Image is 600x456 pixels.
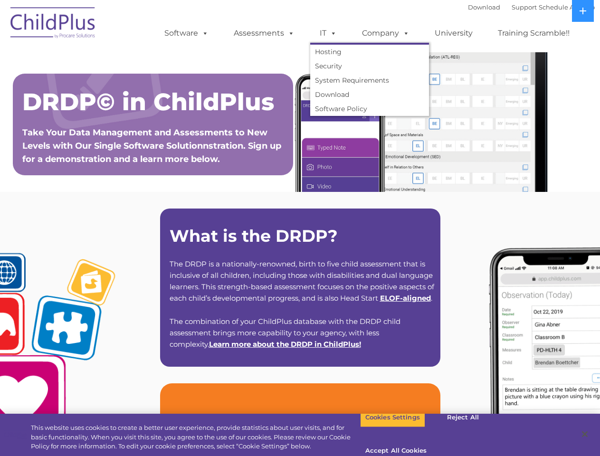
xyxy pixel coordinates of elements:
button: Close [574,424,595,445]
button: Reject All [433,408,493,427]
strong: What is the DRDP? [170,226,338,246]
span: Take Your Data Management and Assessments to New Levels with Our Single Software Solutionnstratio... [22,127,281,164]
span: The DRDP is a nationally-renowned, birth to five child assessment that is inclusive of all childr... [170,259,434,303]
a: IT [310,24,346,43]
a: Assessments [224,24,304,43]
a: Download [468,3,500,11]
span: DRDP© in ChildPlus [22,87,274,116]
a: Support [512,3,537,11]
span: The combination of your ChildPlus database with the DRDP child assessment brings more capability ... [170,317,400,349]
a: Learn more about the DRDP in ChildPlus [209,340,359,349]
a: Software [155,24,218,43]
a: Schedule A Demo [539,3,595,11]
img: ChildPlus by Procare Solutions [6,0,101,48]
a: Software Policy [310,102,429,116]
a: University [425,24,482,43]
font: | [468,3,595,11]
a: System Requirements [310,73,429,87]
a: Company [352,24,419,43]
button: Cookies Settings [360,408,425,427]
a: Training Scramble!! [488,24,579,43]
span: ! [209,340,361,349]
div: This website uses cookies to create a better user experience, provide statistics about user visit... [31,423,360,451]
a: Security [310,59,429,73]
a: ELOF-aligned [380,294,431,303]
a: Download [310,87,429,102]
a: Hosting [310,45,429,59]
